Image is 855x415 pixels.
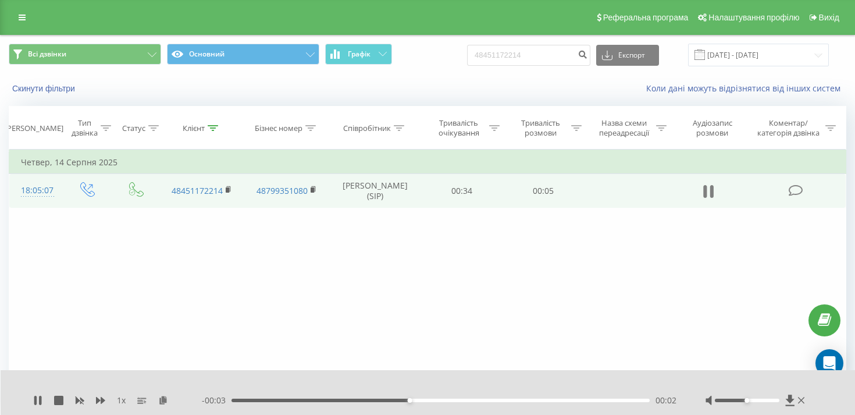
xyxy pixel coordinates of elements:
[680,118,745,138] div: Аудіозапис розмови
[5,123,63,133] div: [PERSON_NAME]
[596,45,659,66] button: Експорт
[325,44,392,65] button: Графік
[183,123,205,133] div: Клієнт
[329,174,421,208] td: [PERSON_NAME] (SIP)
[9,151,846,174] td: Четвер, 14 Серпня 2025
[202,395,231,406] span: - 00:03
[603,13,689,22] span: Реферальна програма
[432,118,487,138] div: Тривалість очікування
[708,13,799,22] span: Налаштування профілю
[408,398,412,403] div: Accessibility label
[255,123,302,133] div: Бізнес номер
[815,349,843,377] div: Open Intercom Messenger
[646,83,846,94] a: Коли дані можуть відрізнятися вiд інших систем
[9,44,161,65] button: Всі дзвінки
[754,118,822,138] div: Коментар/категорія дзвінка
[655,395,676,406] span: 00:02
[343,123,391,133] div: Співробітник
[503,174,584,208] td: 00:05
[28,49,66,59] span: Всі дзвінки
[467,45,590,66] input: Пошук за номером
[9,83,81,94] button: Скинути фільтри
[72,118,98,138] div: Тип дзвінка
[122,123,145,133] div: Статус
[745,398,750,403] div: Accessibility label
[819,13,839,22] span: Вихід
[21,179,49,202] div: 18:05:07
[117,395,126,406] span: 1 x
[595,118,653,138] div: Назва схеми переадресації
[513,118,568,138] div: Тривалість розмови
[256,185,308,196] a: 48799351080
[348,50,370,58] span: Графік
[421,174,502,208] td: 00:34
[167,44,319,65] button: Основний
[172,185,223,196] a: 48451172214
